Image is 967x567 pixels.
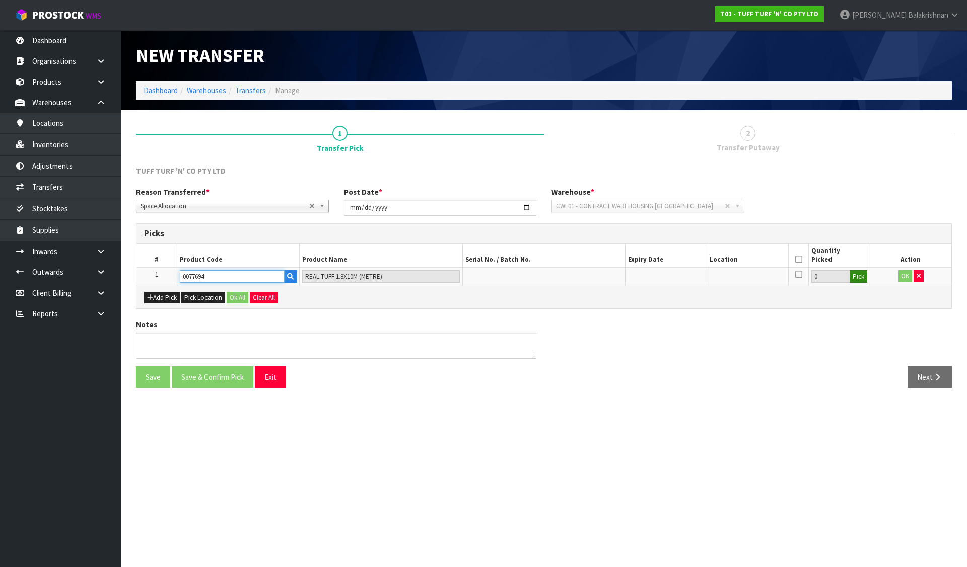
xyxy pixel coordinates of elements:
[317,143,363,153] span: Transfer Pick
[177,244,300,267] th: Product Code
[86,11,101,21] small: WMS
[180,270,285,283] input: Code
[187,86,226,95] a: Warehouses
[136,43,264,67] span: New Transfer
[850,270,867,283] button: Pick
[155,270,158,279] span: 1
[809,244,870,267] th: Quantity Picked
[136,319,157,330] label: Notes
[227,292,248,304] button: Ok All
[141,200,309,212] span: Space Allocation
[740,126,755,141] span: 2
[172,366,253,388] button: Save & Confirm Pick
[136,187,210,197] label: Reason Transferred
[144,292,180,304] button: Add Pick
[707,244,789,267] th: Location
[852,10,907,20] span: [PERSON_NAME]
[898,270,912,282] button: OK
[344,200,537,216] input: Post Date
[235,86,266,95] a: Transfers
[136,244,177,267] th: #
[136,366,170,388] button: Save
[255,366,286,388] button: Exit
[250,292,278,304] button: Clear All
[144,86,178,95] a: Dashboard
[715,6,824,22] a: T01 - TUFF TURF 'N' CO PTY LTD
[15,9,28,21] img: cube-alt.png
[136,166,226,176] span: TUFF TURF 'N' CO PTY LTD
[908,10,948,20] span: Balakrishnan
[626,244,707,267] th: Expiry Date
[556,200,725,212] span: CWL01 - CONTRACT WAREHOUSING [GEOGRAPHIC_DATA]
[32,9,84,22] span: ProStock
[908,366,952,388] button: Next
[332,126,348,141] span: 1
[462,244,626,267] th: Serial No. / Batch No.
[136,158,952,395] span: Transfer Pick
[275,86,300,95] span: Manage
[717,142,780,153] span: Transfer Putaway
[551,187,594,197] label: Warehouse
[300,244,463,267] th: Product Name
[144,229,944,238] h3: Picks
[344,187,382,197] label: Post Date
[870,244,951,267] th: Action
[720,10,818,18] strong: T01 - TUFF TURF 'N' CO PTY LTD
[302,270,460,283] input: Name
[181,292,225,304] button: Pick Location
